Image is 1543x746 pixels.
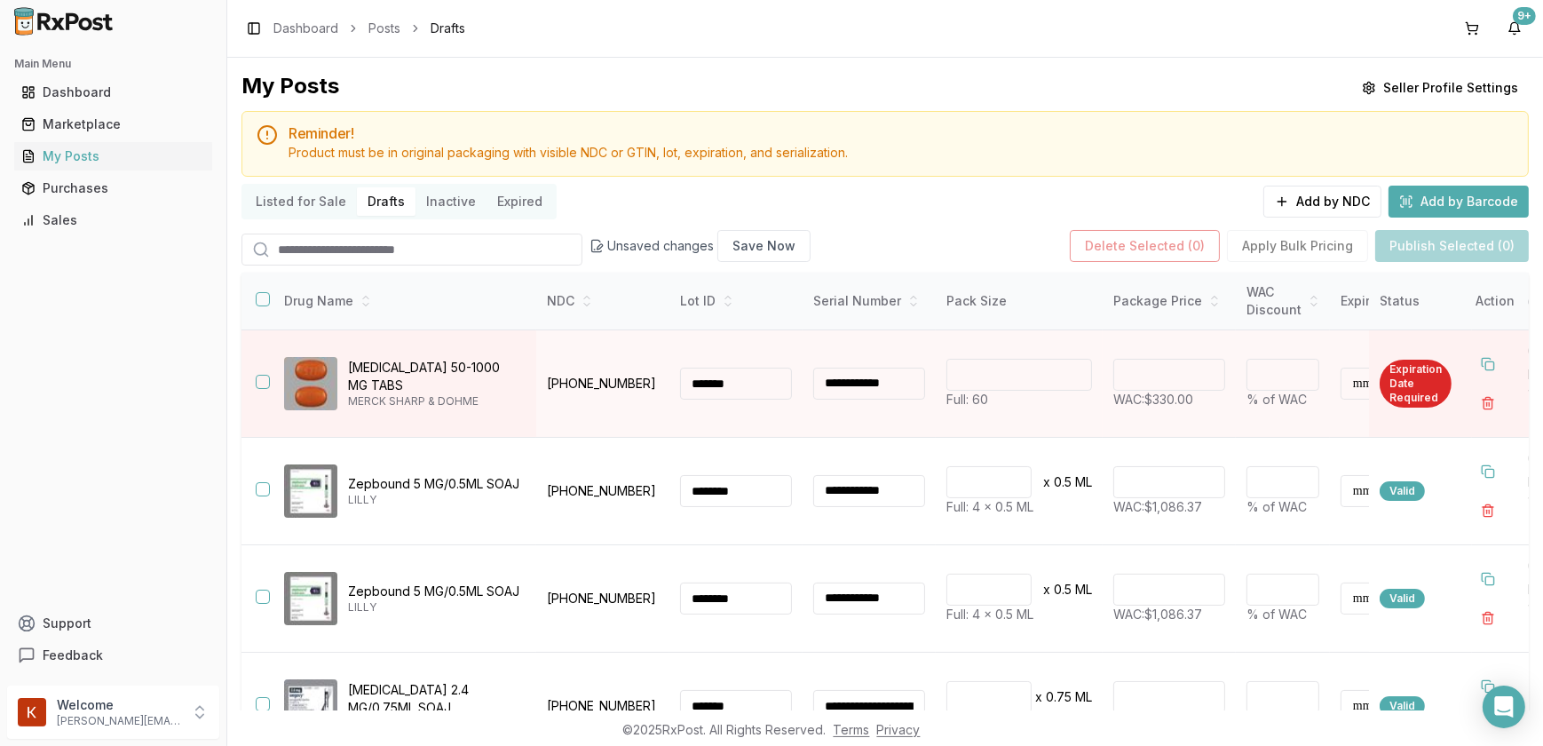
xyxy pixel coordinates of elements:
button: 9+ [1500,14,1529,43]
a: Posts [368,20,400,37]
div: Expiration Date Required [1380,360,1452,408]
img: RxPost Logo [7,7,121,36]
div: Purchases [21,179,205,197]
span: % of WAC [1246,607,1307,622]
a: Sales [14,204,212,236]
a: Dashboard [273,20,338,37]
button: Add by NDC [1263,186,1381,218]
div: Valid [1380,481,1425,501]
div: NDC [547,292,659,310]
div: Marketplace [21,115,205,133]
p: ML [1075,688,1092,706]
span: Feedback [43,647,103,664]
div: WAC Discount [1246,283,1319,319]
div: Open Intercom Messenger [1483,686,1525,728]
p: [PHONE_NUMBER] [547,375,659,393]
span: % of WAC [1246,392,1307,407]
a: Privacy [877,722,921,737]
p: [PHONE_NUMBER] [547,697,659,715]
div: 9+ [1513,7,1536,25]
p: LILLY [348,600,522,615]
div: Valid [1380,589,1425,608]
h2: Main Menu [14,57,212,71]
p: Welcome [57,696,180,714]
button: Add by Barcode [1389,186,1529,218]
span: % of WAC [1246,499,1307,514]
p: Zepbound 5 MG/0.5ML SOAJ [348,583,522,600]
button: Dashboard [7,78,219,107]
th: Status [1369,273,1462,330]
img: Wegovy 2.4 MG/0.75ML SOAJ [284,679,337,733]
p: 0.75 [1046,688,1072,706]
span: Drafts [431,20,465,37]
p: [MEDICAL_DATA] 2.4 MG/0.75ML SOAJ [348,681,522,717]
p: x [1043,581,1050,599]
button: My Posts [7,142,219,171]
span: WAC: $1,086.37 [1113,607,1202,622]
span: Full: 4 x 0.5 ML [946,499,1033,514]
th: Pack Size [936,273,1103,330]
p: [PERSON_NAME][EMAIL_ADDRESS][DOMAIN_NAME] [57,714,180,728]
div: Unsaved changes [590,230,811,262]
button: Delete [1472,602,1504,634]
p: [PHONE_NUMBER] [547,482,659,500]
div: Lot ID [680,292,792,310]
button: Delete [1472,387,1504,419]
span: Full: 4 x 0.5 ML [946,607,1033,622]
button: Duplicate [1472,671,1504,702]
button: Support [7,607,219,639]
h5: Reminder! [289,126,1514,140]
div: Serial Number [813,292,925,310]
a: Terms [834,722,870,737]
nav: breadcrumb [273,20,465,37]
th: Action [1461,273,1529,330]
button: Drafts [357,187,415,216]
p: ML [1075,473,1092,491]
span: WAC: $1,086.37 [1113,499,1202,514]
p: [PHONE_NUMBER] [547,590,659,607]
img: Zepbound 5 MG/0.5ML SOAJ [284,572,337,625]
a: Purchases [14,172,212,204]
button: Duplicate [1472,563,1504,595]
span: WAC: $330.00 [1113,392,1193,407]
p: Zepbound 5 MG/0.5ML SOAJ [348,475,522,493]
img: Janumet 50-1000 MG TABS [284,357,337,410]
div: My Posts [21,147,205,165]
p: 0.5 [1054,473,1072,491]
div: Dashboard [21,83,205,101]
p: LILLY [348,493,522,507]
div: Drug Name [284,292,522,310]
img: Zepbound 5 MG/0.5ML SOAJ [284,464,337,518]
div: My Posts [241,72,339,104]
a: My Posts [14,140,212,172]
p: ML [1075,581,1092,599]
button: Inactive [415,187,487,216]
button: Sales [7,206,219,234]
button: Feedback [7,639,219,671]
div: Sales [21,211,205,229]
button: Delete [1472,495,1504,527]
img: User avatar [18,698,46,726]
button: Purchases [7,174,219,202]
a: Marketplace [14,108,212,140]
button: Duplicate [1472,348,1504,380]
p: MERCK SHARP & DOHME [348,394,522,409]
button: Seller Profile Settings [1351,72,1529,104]
button: Marketplace [7,110,219,139]
button: Listed for Sale [245,187,357,216]
p: 0.5 [1054,581,1072,599]
button: Save Now [717,230,811,262]
p: x [1043,473,1050,491]
div: Valid [1380,696,1425,716]
span: Full: 60 [946,392,988,407]
p: x [1035,688,1042,706]
div: Expiration Date [1341,292,1461,310]
p: [MEDICAL_DATA] 50-1000 MG TABS [348,359,522,394]
button: Duplicate [1472,456,1504,488]
div: Product must be in original packaging with visible NDC or GTIN, lot, expiration, and serialization. [289,144,1514,162]
a: Dashboard [14,76,212,108]
button: Expired [487,187,553,216]
div: Package Price [1113,292,1225,310]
